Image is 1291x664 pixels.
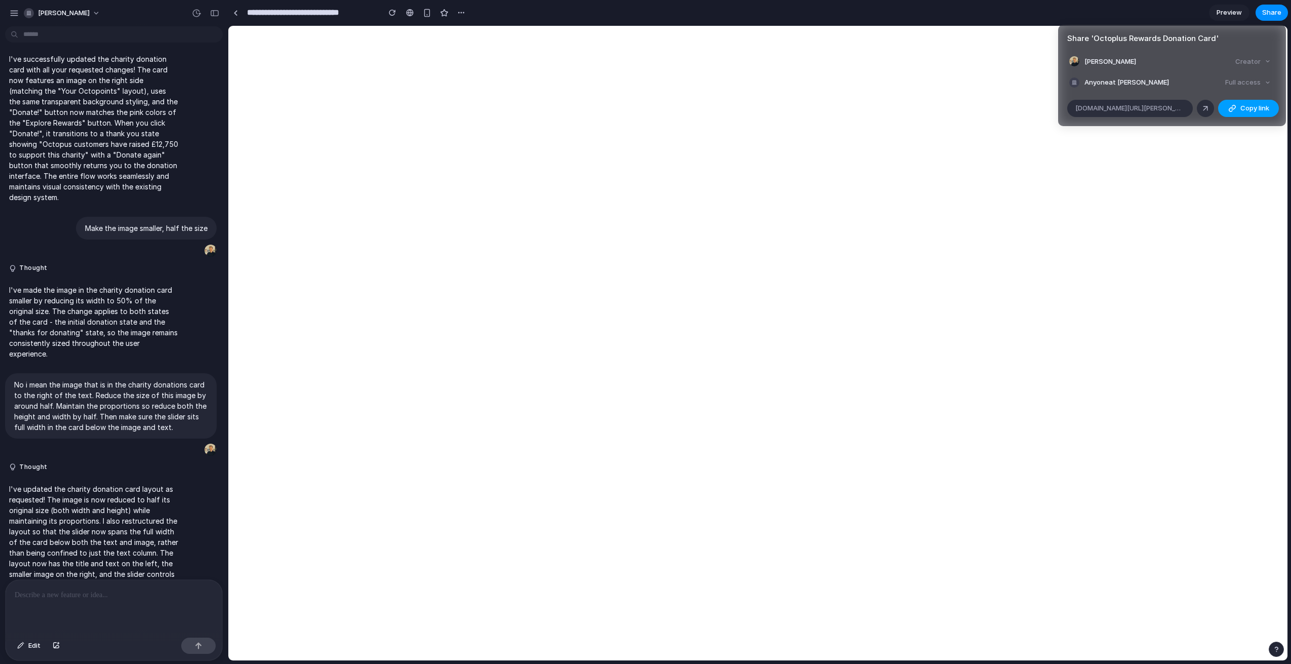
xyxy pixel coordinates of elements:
span: Copy link [1240,103,1269,113]
span: [DOMAIN_NAME][URL][PERSON_NAME] [1075,103,1185,113]
button: Copy link [1218,100,1279,117]
span: [PERSON_NAME] [1084,57,1136,67]
div: [DOMAIN_NAME][URL][PERSON_NAME] [1067,100,1193,117]
h4: Share ' Octoplus Rewards Donation Card ' [1067,33,1277,45]
span: Anyone at [PERSON_NAME] [1084,77,1169,88]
